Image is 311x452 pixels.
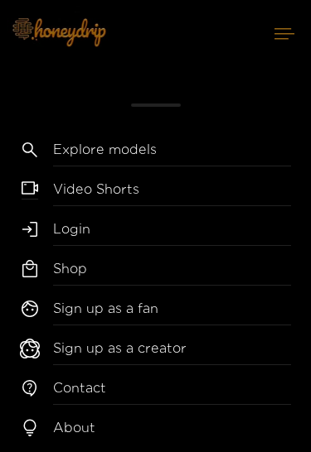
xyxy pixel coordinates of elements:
a: About [53,418,291,444]
a: Sign up as a fan [53,299,291,325]
a: Sign up as a creator [53,339,291,365]
a: Login [53,219,291,246]
a: Video Shorts [53,180,291,206]
a: Shop [53,259,291,286]
a: Explore models [53,140,291,166]
a: Contact [53,378,291,405]
span: video-camera [22,180,38,200]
